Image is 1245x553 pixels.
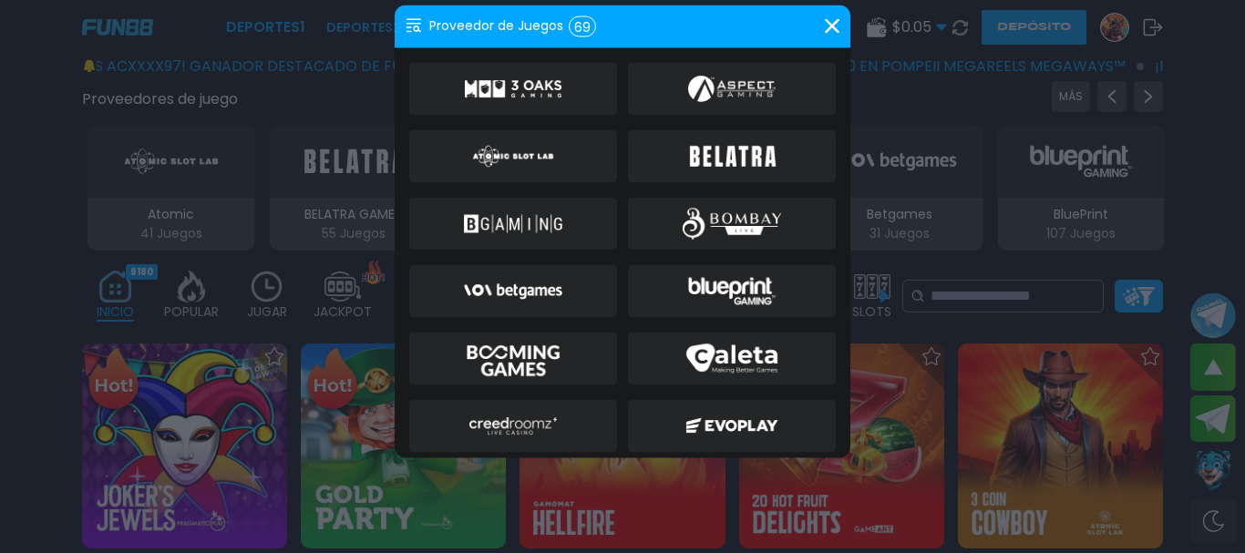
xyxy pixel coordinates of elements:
[683,134,781,178] img: BELATRA GAMES
[464,269,562,312] img: Betgames
[469,404,557,447] img: Creedroomz
[464,201,562,245] img: BGaming
[683,269,781,312] img: BluePrint
[464,336,562,380] img: Booming Games
[683,201,781,245] img: BOOMBAY
[406,15,596,36] div: Proveedor de Juegos
[688,67,776,110] img: Aspect
[569,15,596,36] div: 69
[683,336,781,380] img: Caleta
[683,404,781,447] img: EVOPLAY
[469,134,557,178] img: Atomic
[464,67,562,110] img: 3Oaks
